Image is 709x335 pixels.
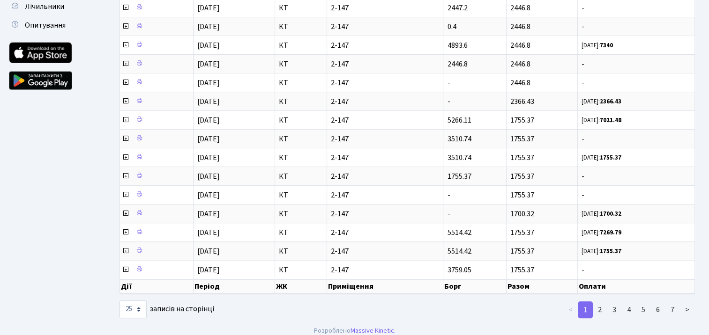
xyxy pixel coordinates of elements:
[120,279,194,293] th: Дії
[582,153,621,162] small: [DATE]:
[582,23,691,30] span: -
[197,190,220,200] span: [DATE]
[279,60,323,68] span: КТ
[279,173,323,180] span: КТ
[578,301,593,318] a: 1
[582,247,621,255] small: [DATE]:
[510,22,530,32] span: 2446.8
[582,210,621,218] small: [DATE]:
[510,115,534,125] span: 1755.37
[197,134,220,144] span: [DATE]
[279,266,323,274] span: КТ
[279,42,323,49] span: КТ
[279,135,323,143] span: КТ
[510,190,534,200] span: 1755.37
[510,59,530,69] span: 2446.8
[279,117,323,124] span: КТ
[331,191,439,199] span: 2-147
[510,3,530,13] span: 2446.8
[510,153,534,163] span: 1755.37
[600,116,621,124] b: 7021.48
[279,79,323,87] span: КТ
[582,228,621,237] small: [DATE]:
[25,20,66,30] span: Опитування
[197,153,220,163] span: [DATE]
[679,301,695,318] a: >
[119,300,214,318] label: записів на сторінці
[5,16,98,35] a: Опитування
[600,210,621,218] b: 1700.32
[665,301,680,318] a: 7
[447,96,450,107] span: -
[197,227,220,238] span: [DATE]
[447,171,471,182] span: 1755.37
[600,247,621,255] b: 1755.37
[510,40,530,51] span: 2446.8
[510,134,534,144] span: 1755.37
[447,153,471,163] span: 3510.74
[582,41,613,50] small: [DATE]:
[194,279,275,293] th: Період
[331,135,439,143] span: 2-147
[578,279,695,293] th: Оплати
[197,115,220,125] span: [DATE]
[331,266,439,274] span: 2-147
[331,79,439,87] span: 2-147
[279,191,323,199] span: КТ
[279,98,323,105] span: КТ
[327,279,443,293] th: Приміщення
[447,59,467,69] span: 2446.8
[279,4,323,12] span: КТ
[447,3,467,13] span: 2447.2
[600,153,621,162] b: 1755.37
[331,154,439,161] span: 2-147
[510,265,534,275] span: 1755.37
[592,301,607,318] a: 2
[582,97,621,106] small: [DATE]:
[197,22,220,32] span: [DATE]
[447,22,456,32] span: 0.4
[447,209,450,219] span: -
[510,78,530,88] span: 2446.8
[197,265,220,275] span: [DATE]
[331,173,439,180] span: 2-147
[447,227,471,238] span: 5514.42
[510,227,534,238] span: 1755.37
[279,154,323,161] span: КТ
[197,78,220,88] span: [DATE]
[582,266,691,274] span: -
[582,173,691,180] span: -
[582,191,691,199] span: -
[331,98,439,105] span: 2-147
[447,78,450,88] span: -
[621,301,636,318] a: 4
[119,300,147,318] select: записів на сторінці
[447,134,471,144] span: 3510.74
[510,209,534,219] span: 1700.32
[510,246,534,256] span: 1755.37
[582,135,691,143] span: -
[447,265,471,275] span: 3759.05
[607,301,622,318] a: 3
[331,23,439,30] span: 2-147
[279,210,323,218] span: КТ
[197,3,220,13] span: [DATE]
[279,23,323,30] span: КТ
[331,42,439,49] span: 2-147
[279,248,323,255] span: КТ
[25,1,64,12] span: Лічильники
[197,40,220,51] span: [DATE]
[582,79,691,87] span: -
[582,4,691,12] span: -
[582,116,621,124] small: [DATE]:
[650,301,665,318] a: 6
[636,301,651,318] a: 5
[443,279,507,293] th: Борг
[331,117,439,124] span: 2-147
[582,60,691,68] span: -
[447,40,467,51] span: 4893.6
[275,279,328,293] th: ЖК
[510,171,534,182] span: 1755.37
[507,279,578,293] th: Разом
[197,59,220,69] span: [DATE]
